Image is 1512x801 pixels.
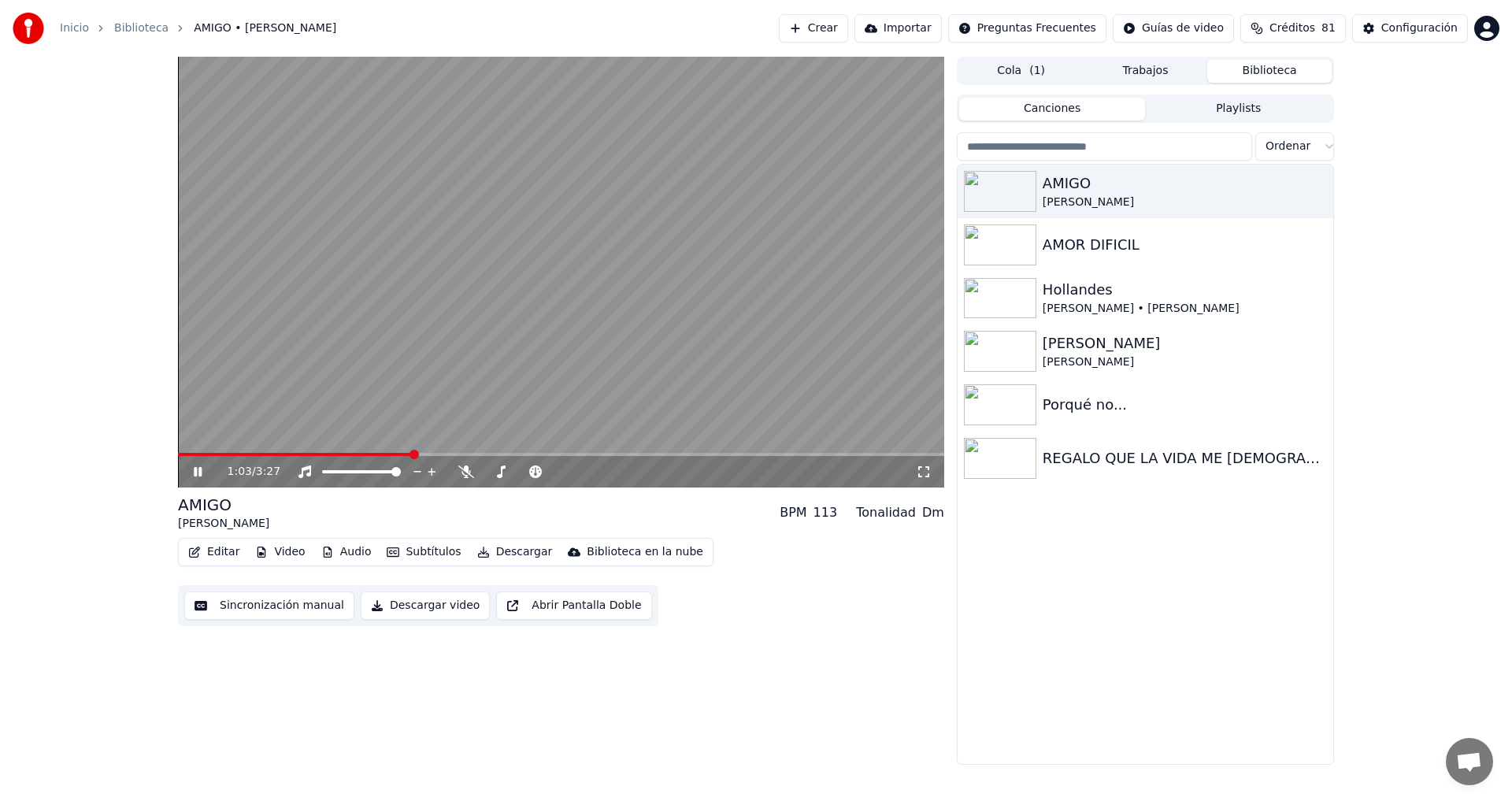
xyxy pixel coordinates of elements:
[60,20,89,36] a: Inicio
[854,14,942,43] button: Importar
[184,591,354,620] button: Sincronización manual
[780,503,806,522] div: BPM
[813,503,838,522] div: 113
[361,591,490,620] button: Descargar video
[1043,447,1327,469] div: REGALO QUE LA VIDA ME [DEMOGRAPHIC_DATA]
[1381,20,1458,36] div: Configuración
[182,541,246,563] button: Editar
[1043,394,1327,416] div: Porqué no...
[1145,98,1332,121] button: Playlists
[1043,172,1327,195] div: AMIGO
[587,544,703,560] div: Biblioteca en la nube
[856,503,916,522] div: Tonalidad
[1043,234,1327,256] div: AMOR DIFICIL
[315,541,378,563] button: Audio
[1207,60,1332,83] button: Biblioteca
[948,14,1106,43] button: Preguntas Frecuentes
[1084,60,1208,83] button: Trabajos
[1043,279,1327,301] div: Hollandes
[1029,63,1045,79] span: ( 1 )
[178,516,269,532] div: [PERSON_NAME]
[1240,14,1346,43] button: Créditos81
[959,98,1146,121] button: Canciones
[1321,20,1336,36] span: 81
[1043,332,1327,354] div: [PERSON_NAME]
[114,20,169,36] a: Biblioteca
[13,13,44,44] img: youka
[1352,14,1468,43] button: Configuración
[249,541,311,563] button: Video
[1266,139,1310,154] span: Ordenar
[779,14,848,43] button: Crear
[194,20,336,36] span: AMIGO • [PERSON_NAME]
[1043,354,1327,370] div: [PERSON_NAME]
[1113,14,1234,43] button: Guías de video
[60,20,336,36] nav: breadcrumb
[256,464,280,480] span: 3:27
[1043,195,1327,210] div: [PERSON_NAME]
[1269,20,1315,36] span: Créditos
[922,503,944,522] div: Dm
[228,464,265,480] div: /
[471,541,559,563] button: Descargar
[1446,738,1493,785] a: Chat abierto
[178,494,269,516] div: AMIGO
[959,60,1084,83] button: Cola
[496,591,651,620] button: Abrir Pantalla Doble
[380,541,467,563] button: Subtítulos
[228,464,252,480] span: 1:03
[1043,301,1327,317] div: [PERSON_NAME] • [PERSON_NAME]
